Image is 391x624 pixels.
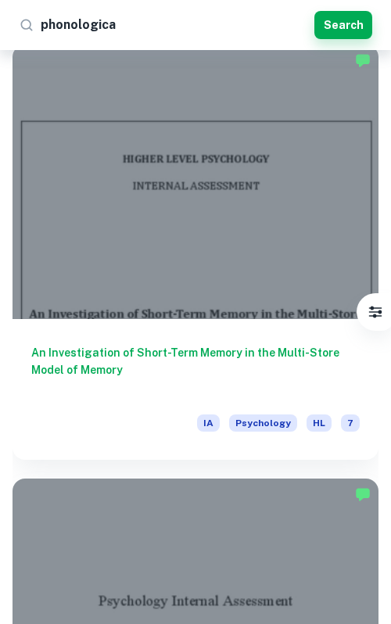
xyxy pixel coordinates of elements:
[229,414,297,432] span: Psychology
[314,11,372,39] button: Search
[341,414,360,432] span: 7
[355,486,371,502] img: Marked
[31,344,360,396] h6: An Investigation of Short-Term Memory in the Multi-Store Model of Memory
[13,45,378,460] a: An Investigation of Short-Term Memory in the Multi-Store Model of MemoryIAPsychologyHL7
[41,13,308,38] input: Search for any exemplars...
[197,414,220,432] span: IA
[360,296,391,328] button: Filter
[355,52,371,68] img: Marked
[307,414,332,432] span: HL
